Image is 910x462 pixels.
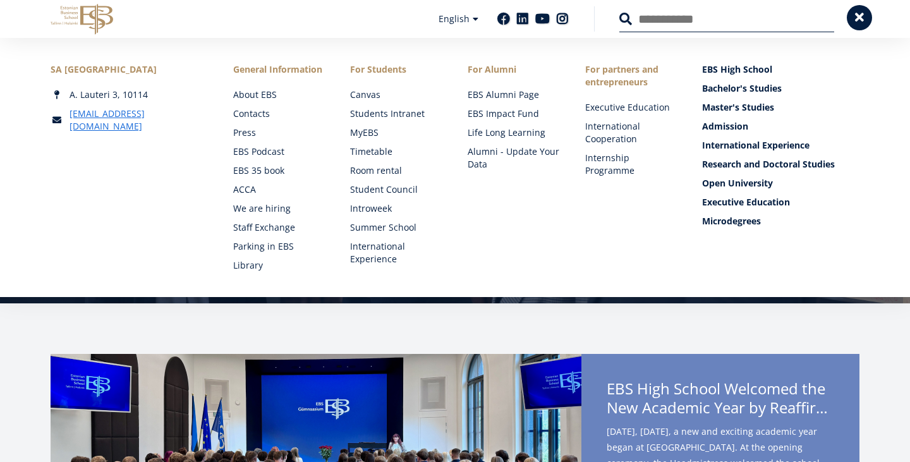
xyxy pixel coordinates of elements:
a: Open University [702,177,859,190]
a: Summer School [350,221,442,234]
a: International Cooperation [585,120,677,145]
a: Instagram [556,13,569,25]
a: Youtube [535,13,550,25]
a: Introweek [350,202,442,215]
a: Staff Exchange [233,221,325,234]
span: For Alumni [468,63,560,76]
a: Microdegrees [702,215,859,228]
a: International Experience [350,240,442,265]
div: A. Lauteri 3, 10114 [51,88,208,101]
a: Library [233,259,325,272]
a: Executive Education [585,101,677,114]
a: Alumni - Update Your Data [468,145,560,171]
a: About EBS [233,88,325,101]
a: Press [233,126,325,139]
span: For partners and entrepreneurs [585,63,677,88]
a: Research and Doctoral Studies [702,158,859,171]
a: Master's Studies [702,101,859,114]
a: We are hiring [233,202,325,215]
a: International Experience [702,139,859,152]
a: Room rental [350,164,442,177]
a: EBS 35 book [233,164,325,177]
a: [EMAIL_ADDRESS][DOMAIN_NAME] [70,107,208,133]
span: General Information [233,63,325,76]
a: Students Intranet [350,107,442,120]
a: Facebook [497,13,510,25]
a: For Students [350,63,442,76]
a: Life Long Learning [468,126,560,139]
a: EBS Alumni Page [468,88,560,101]
a: Executive Education [702,196,859,209]
a: Canvas [350,88,442,101]
a: ACCA [233,183,325,196]
a: EBS Podcast [233,145,325,158]
a: Timetable [350,145,442,158]
a: Admission [702,120,859,133]
a: Internship Programme [585,152,677,177]
a: EBS Impact Fund [468,107,560,120]
span: New Academic Year by Reaffirming Its Core Values [607,398,834,417]
a: Bachelor's Studies [702,82,859,95]
a: Linkedin [516,13,529,25]
a: EBS High School [702,63,859,76]
span: EBS High School Welcomed the [607,379,834,421]
a: Student Council [350,183,442,196]
a: Contacts [233,107,325,120]
a: MyEBS [350,126,442,139]
div: SA [GEOGRAPHIC_DATA] [51,63,208,76]
a: Parking in EBS [233,240,325,253]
